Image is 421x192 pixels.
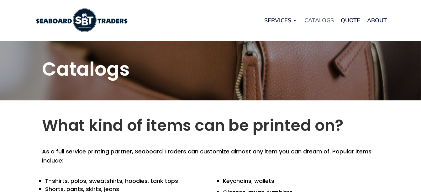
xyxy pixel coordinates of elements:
a: Quote [341,8,360,32]
a: About [367,8,387,32]
li: Keychains, wallets [223,174,379,185]
a: Services [264,8,297,32]
p: As a full service printing partner, Seaboard Traders can customize almost any item you can dream ... [42,147,379,165]
h1: Catalogs [42,60,379,82]
h2: What kind of items can be printed on? [42,116,379,138]
li: T-shirts, polos, sweatshirts, hoodies, tank tops [45,174,201,185]
a: Catalogs [304,8,334,32]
